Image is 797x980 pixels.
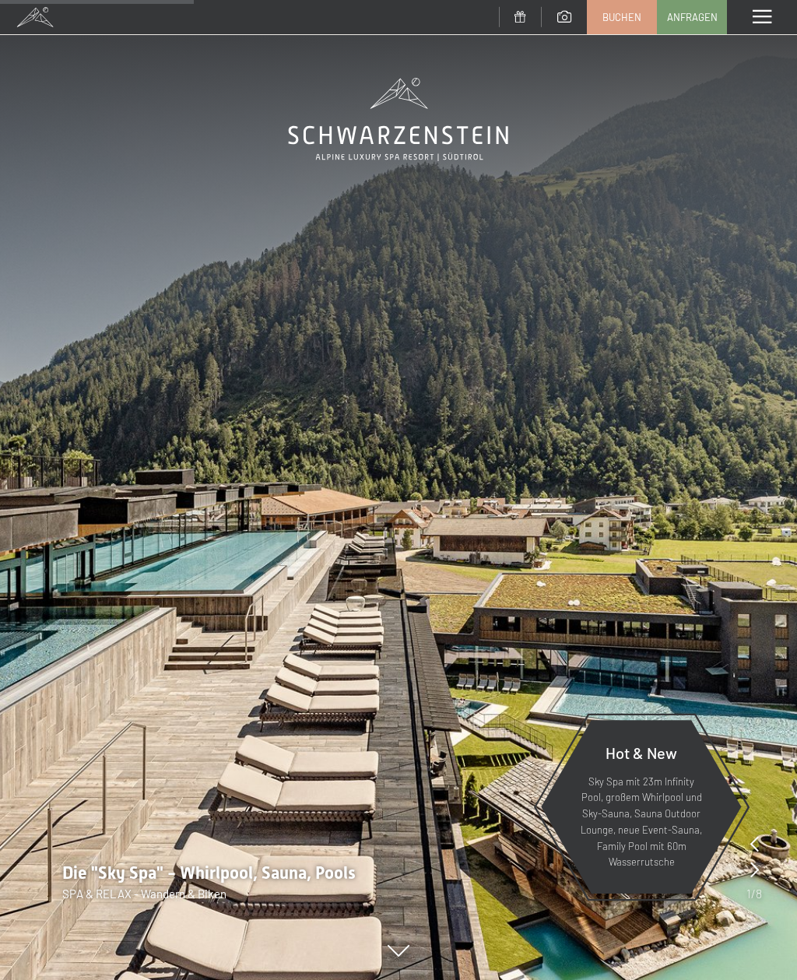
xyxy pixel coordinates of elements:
span: Hot & New [606,743,677,762]
a: Hot & New Sky Spa mit 23m Infinity Pool, großem Whirlpool und Sky-Sauna, Sauna Outdoor Lounge, ne... [540,719,743,894]
span: Die "Sky Spa" - Whirlpool, Sauna, Pools [62,863,356,883]
span: Buchen [602,10,641,24]
span: 1 [746,885,751,902]
a: Buchen [588,1,656,33]
a: Anfragen [658,1,726,33]
span: Anfragen [667,10,718,24]
p: Sky Spa mit 23m Infinity Pool, großem Whirlpool und Sky-Sauna, Sauna Outdoor Lounge, neue Event-S... [579,774,704,871]
span: / [751,885,756,902]
span: 8 [756,885,762,902]
span: SPA & RELAX - Wandern & Biken [62,887,226,901]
